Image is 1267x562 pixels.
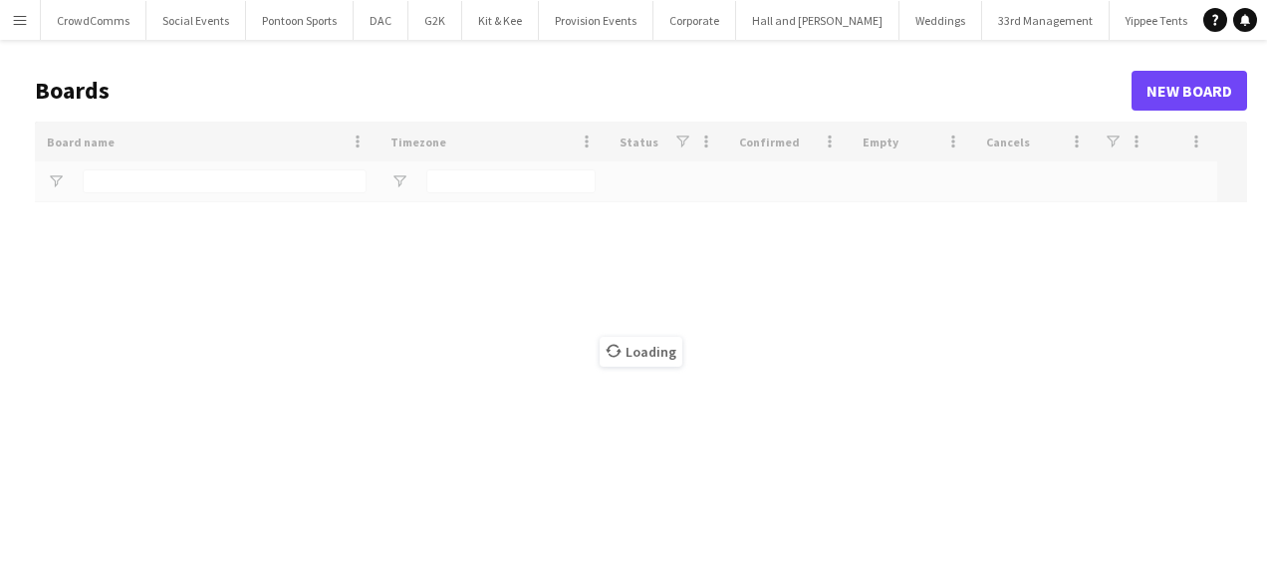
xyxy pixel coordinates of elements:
button: Yippee Tents [1110,1,1204,40]
button: Social Events [146,1,246,40]
h1: Boards [35,76,1132,106]
button: Provision Events [539,1,653,40]
button: CrowdComms [41,1,146,40]
button: 33rd Management [982,1,1110,40]
button: Pontoon Sports [246,1,354,40]
span: Loading [600,337,682,367]
button: Weddings [899,1,982,40]
button: Kit & Kee [462,1,539,40]
button: Hall and [PERSON_NAME] [736,1,899,40]
button: DAC [354,1,408,40]
button: Corporate [653,1,736,40]
a: New Board [1132,71,1247,111]
button: G2K [408,1,462,40]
